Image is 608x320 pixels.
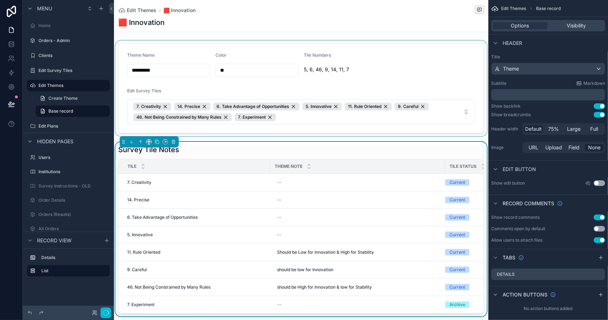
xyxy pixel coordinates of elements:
[491,63,605,75] button: Theme
[591,125,598,133] span: Full
[588,144,601,151] span: None
[38,197,108,203] label: Order Details
[118,7,156,14] a: Edit Themes
[275,164,302,169] span: Theme Note
[567,125,581,133] span: Large
[449,267,465,273] div: Current
[503,166,536,173] span: Edit button
[27,223,110,234] a: All Orders
[37,5,52,12] span: Menu
[128,164,136,169] span: Tile
[503,254,515,261] span: Tabs
[277,215,281,220] div: --
[525,125,542,133] span: Default
[449,214,465,221] div: Current
[568,144,580,151] span: Field
[503,200,554,207] span: Record comments
[27,120,110,132] a: Edit Plans
[529,144,538,151] span: URL
[449,232,465,238] div: Current
[36,93,110,104] a: Create Theme
[576,81,605,86] a: Markdown
[127,232,153,238] span: 5. Innovative
[38,226,108,232] label: All Orders
[127,180,151,185] span: 7. Creativity
[491,145,520,150] label: Image
[38,183,108,189] label: Survey Instructions - OLD
[277,232,281,238] div: --
[38,38,108,43] label: Orders - Admin
[38,83,105,88] label: Edit Themes
[27,152,110,163] a: Users
[491,237,542,243] div: Allow users to attach files
[491,103,521,109] div: Show backlink
[488,303,608,314] div: No action buttons added
[27,180,110,192] a: Survey Instructions - OLD
[27,20,110,31] a: Home
[27,80,110,91] a: Edit Themes
[491,180,525,186] label: Show edit button
[37,138,73,145] span: Hidden pages
[118,145,179,155] h1: Survey Tile Notes
[545,144,562,151] span: Upload
[503,65,519,72] span: Theme
[491,81,506,86] label: Subtitle
[127,215,198,220] span: 6. Take Advantage of Opportunities
[27,195,110,206] a: Order Details
[48,96,78,101] span: Create Theme
[127,249,160,255] span: 11. Rule Oriented
[41,268,104,274] label: List
[163,7,196,14] a: 🟥 Innovation
[277,180,281,185] div: --
[48,108,73,114] span: Base record
[127,197,149,203] span: 14. Precise
[23,249,114,284] div: scrollable content
[449,301,465,308] div: Archive
[491,126,520,132] label: Header width
[27,50,110,61] a: Clients
[491,89,605,100] div: scrollable content
[449,164,477,169] span: Tile Status
[491,226,545,232] div: Comments open by default
[491,112,531,118] div: Show breadcrumbs
[41,255,107,260] label: Details
[536,6,561,11] span: Base record
[38,169,108,175] label: Institutions
[127,284,211,290] span: 46. Not Being Constrained by Many Rules
[127,7,156,14] span: Edit Themes
[38,68,108,73] label: Edit Survey Tiles
[491,54,605,60] label: Title
[549,125,559,133] span: 75%
[118,17,165,27] h1: 🟥 Innovation
[277,267,333,273] span: should be low for Innovation
[497,272,515,277] label: Details
[277,302,281,308] div: --
[27,209,110,220] a: Orders (Results)
[501,6,526,11] span: Edit Themes
[27,65,110,76] a: Edit Survey Tiles
[38,53,108,58] label: Clients
[127,267,147,273] span: 9. Careful
[277,249,374,255] span: Should be Low for Innovation & High for Stability
[491,215,540,220] div: Show record comments
[503,40,522,47] span: Header
[567,22,586,29] span: Visibility
[277,197,281,203] div: --
[36,105,110,117] a: Base record
[449,197,465,203] div: Current
[503,291,547,298] span: Action buttons
[38,123,108,129] label: Edit Plans
[449,249,465,256] div: Current
[511,22,529,29] span: Options
[583,81,605,86] span: Markdown
[38,155,108,160] label: Users
[27,166,110,177] a: Institutions
[38,23,108,29] label: Home
[37,237,72,244] span: Record view
[449,179,465,186] div: Current
[27,35,110,46] a: Orders - Admin
[277,284,372,290] span: should be High for Innovation & low for Stability
[449,284,465,290] div: Current
[127,302,155,308] span: 7. Experiment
